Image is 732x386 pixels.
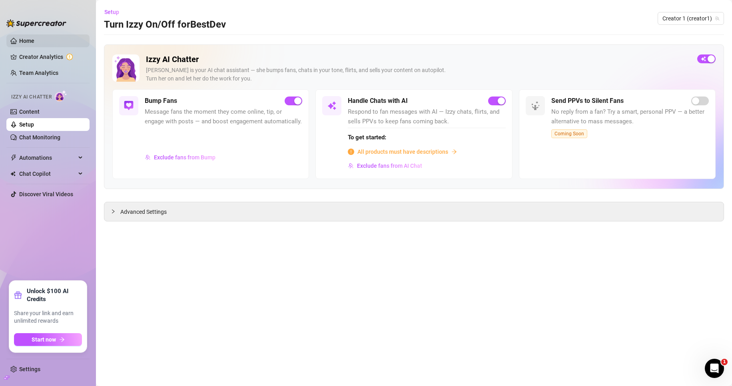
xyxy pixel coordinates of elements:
a: Creator Analytics exclamation-circle [19,50,83,63]
img: Chat Copilot [10,171,16,177]
span: Setup [104,9,119,15]
a: Settings [19,366,40,372]
span: Advanced Settings [120,207,167,216]
img: svg%3e [348,163,354,169]
span: Izzy AI Chatter [11,93,52,101]
img: Izzy AI Chatter [112,54,140,82]
h2: Izzy AI Chatter [146,54,691,64]
span: team [715,16,720,21]
a: Setup [19,121,34,128]
button: Exclude fans from AI Chat [348,159,423,172]
img: AI Chatter [55,90,67,102]
strong: To get started: [348,134,386,141]
img: logo-BBDzfeDw.svg [6,19,66,27]
button: Setup [104,6,126,18]
button: Start nowarrow-right [14,333,82,346]
span: build [4,375,10,380]
img: svg%3e [531,101,540,111]
span: collapsed [111,209,116,214]
img: svg%3e [124,101,134,111]
span: arrow-right [451,149,457,155]
span: thunderbolt [10,155,17,161]
div: collapsed [111,207,120,216]
h3: Turn Izzy On/Off for BestDev [104,18,226,31]
span: Exclude fans from Bump [154,154,215,161]
span: Coming Soon [551,129,587,138]
span: info-circle [348,149,354,155]
a: Chat Monitoring [19,134,60,141]
span: Respond to fan messages with AI — Izzy chats, flirts, and sells PPVs to keep fans coming back. [348,107,505,126]
span: Exclude fans from AI Chat [357,163,422,169]
span: Share your link and earn unlimited rewards [14,310,82,325]
img: svg%3e [327,101,337,111]
span: Start now [32,336,56,343]
h5: Bump Fans [145,96,177,106]
span: arrow-right [59,337,65,342]
span: No reply from a fan? Try a smart, personal PPV — a better alternative to mass messages. [551,107,709,126]
strong: Unlock $100 AI Credits [27,287,82,303]
h5: Send PPVs to Silent Fans [551,96,624,106]
span: Message fans the moment they come online, tip, or engage with posts — and boost engagement automa... [145,107,302,126]
span: Chat Copilot [19,167,76,180]
a: Content [19,109,40,115]
a: Discover Viral Videos [19,191,73,197]
iframe: Intercom live chat [705,359,724,378]
h5: Handle Chats with AI [348,96,408,106]
span: gift [14,291,22,299]
a: Home [19,38,34,44]
button: Exclude fans from Bump [145,151,216,164]
div: [PERSON_NAME] is your AI chat assistant — she bumps fans, chats in your tone, flirts, and sells y... [146,66,691,83]
span: 1 [721,359,728,365]
span: Automations [19,151,76,164]
img: svg%3e [145,155,151,160]
a: Team Analytics [19,70,58,76]
span: Creator 1 (creator1) [662,12,719,24]
span: All products must have descriptions [357,147,448,156]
